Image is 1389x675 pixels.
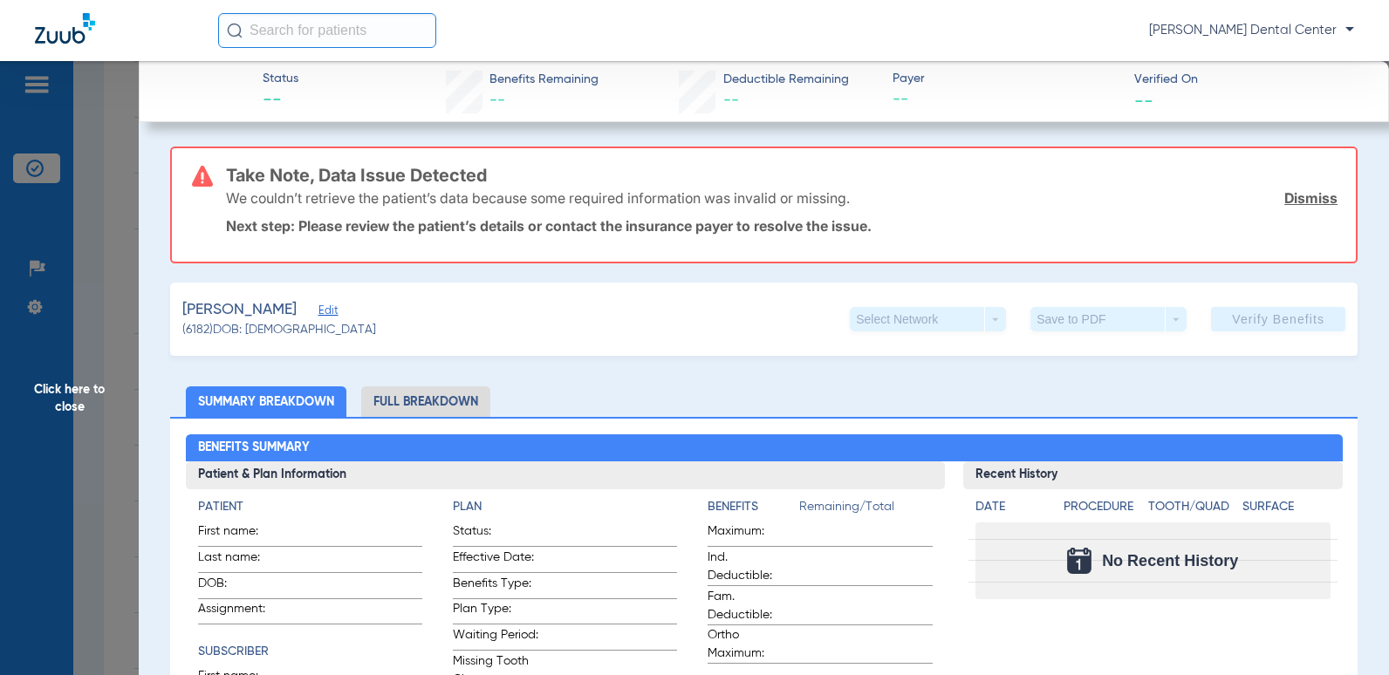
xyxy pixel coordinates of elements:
[1148,498,1236,516] h4: Tooth/Quad
[708,549,793,585] span: Ind. Deductible:
[893,89,1119,111] span: --
[723,92,739,108] span: --
[975,498,1049,522] app-breakdown-title: Date
[1242,498,1331,522] app-breakdown-title: Surface
[1284,189,1338,207] a: Dismiss
[489,71,599,89] span: Benefits Remaining
[198,522,284,546] span: First name:
[198,643,422,661] h4: Subscriber
[198,600,284,624] span: Assignment:
[708,498,799,522] app-breakdown-title: Benefits
[361,386,490,417] li: Full Breakdown
[1064,498,1143,516] h4: Procedure
[1134,91,1153,109] span: --
[708,498,799,516] h4: Benefits
[1149,22,1354,39] span: [PERSON_NAME] Dental Center
[963,461,1343,489] h3: Recent History
[198,575,284,598] span: DOB:
[708,626,793,663] span: Ortho Maximum:
[1242,498,1331,516] h4: Surface
[226,217,1338,235] p: Next step: Please review the patient’s details or contact the insurance payer to resolve the issue.
[1067,548,1091,574] img: Calendar
[186,461,945,489] h3: Patient & Plan Information
[489,92,505,108] span: --
[198,549,284,572] span: Last name:
[1102,552,1238,569] span: No Recent History
[186,386,346,417] li: Summary Breakdown
[192,166,213,187] img: error-icon
[198,498,422,516] h4: Patient
[799,498,932,522] span: Remaining/Total
[708,522,793,546] span: Maximum:
[453,522,538,546] span: Status:
[227,23,243,38] img: Search Icon
[1134,71,1361,89] span: Verified On
[186,434,1343,462] h2: Benefits Summary
[263,89,298,113] span: --
[318,304,334,321] span: Edit
[182,299,297,321] span: [PERSON_NAME]
[453,626,538,650] span: Waiting Period:
[893,70,1119,88] span: Payer
[226,189,850,207] p: We couldn’t retrieve the patient’s data because some required information was invalid or missing.
[453,549,538,572] span: Effective Date:
[708,588,793,624] span: Fam. Deductible:
[453,600,538,624] span: Plan Type:
[35,13,95,44] img: Zuub Logo
[1064,498,1143,522] app-breakdown-title: Procedure
[263,70,298,88] span: Status
[226,167,1338,184] h3: Take Note, Data Issue Detected
[182,321,376,339] span: (6182) DOB: [DEMOGRAPHIC_DATA]
[218,13,436,48] input: Search for patients
[453,575,538,598] span: Benefits Type:
[723,71,849,89] span: Deductible Remaining
[975,498,1049,516] h4: Date
[453,498,677,516] h4: Plan
[1148,498,1236,522] app-breakdown-title: Tooth/Quad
